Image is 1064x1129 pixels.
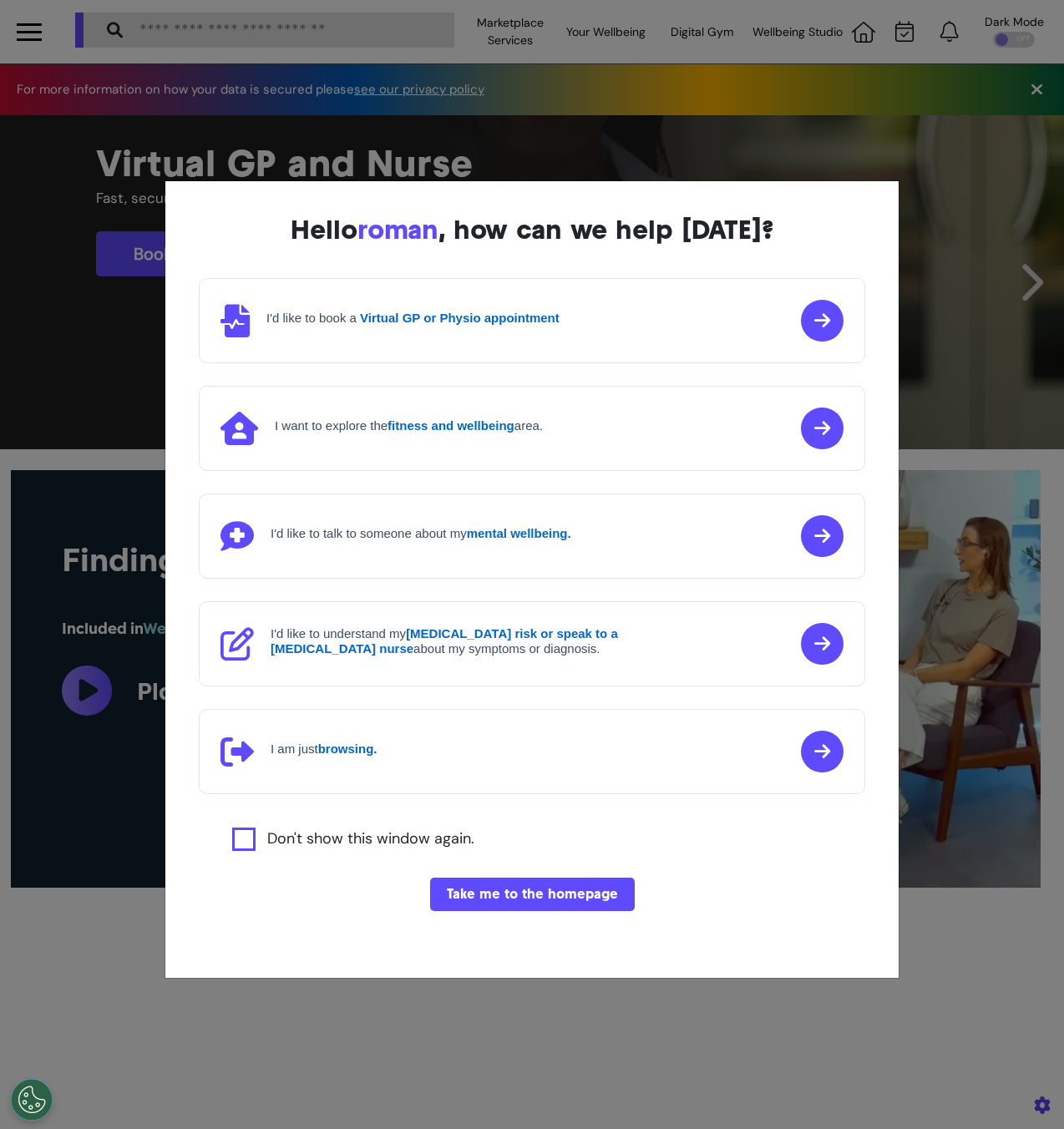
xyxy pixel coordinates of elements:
[360,311,560,325] strong: Virtual GP or Physio appointment
[267,828,474,851] label: Don't show this window again.
[266,311,560,326] h4: I'd like to book a
[271,742,377,757] h4: I am just
[232,828,256,851] input: Agree to privacy policy
[275,418,543,433] h4: I want to explore the area.
[318,742,377,756] strong: browsing.
[430,878,635,911] button: Take me to the homepage
[388,418,514,433] strong: fitness and wellbeing
[271,526,571,541] h4: I'd like to talk to someone about my
[271,626,618,656] strong: [MEDICAL_DATA] risk or speak to a [MEDICAL_DATA] nurse
[467,526,571,540] strong: mental wellbeing.
[271,626,671,656] h4: I'd like to understand my about my symptoms or diagnosis.
[11,1079,53,1121] button: Open Preferences
[357,214,438,246] span: roman
[199,215,865,245] div: Hello , how can we help [DATE]?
